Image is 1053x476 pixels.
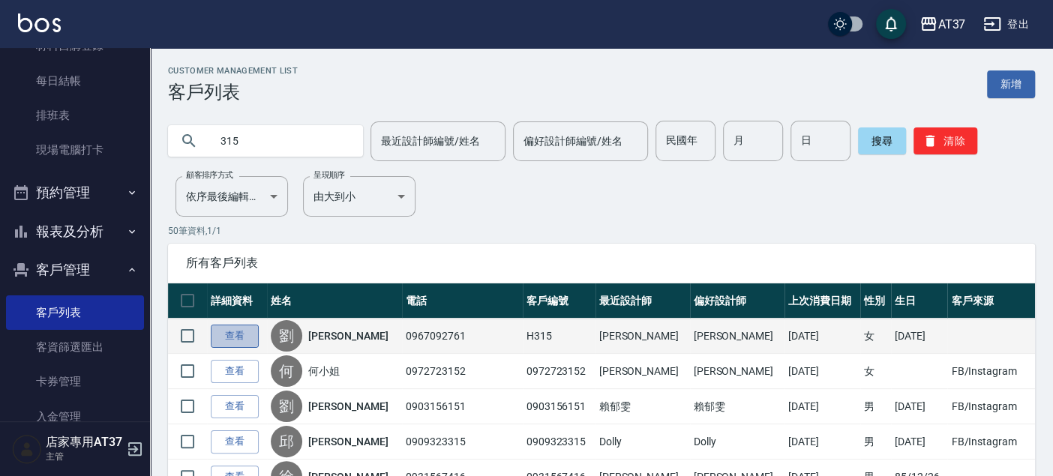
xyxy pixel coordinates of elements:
[210,121,351,161] input: 搜尋關鍵字
[690,319,784,354] td: [PERSON_NAME]
[523,319,595,354] td: H315
[947,389,1035,424] td: FB/Instagram
[303,176,415,217] div: 由大到小
[690,283,784,319] th: 偏好設計師
[175,176,288,217] div: 依序最後編輯時間
[6,98,144,133] a: 排班表
[987,70,1035,98] a: 新增
[308,364,340,379] a: 何小姐
[891,389,947,424] td: [DATE]
[977,10,1035,38] button: 登出
[595,283,690,319] th: 最近設計師
[313,169,345,181] label: 呈現順序
[271,320,302,352] div: 劉
[947,354,1035,389] td: FB/Instagram
[595,389,690,424] td: 賴郁雯
[523,424,595,460] td: 0909323315
[913,127,977,154] button: 清除
[308,434,388,449] a: [PERSON_NAME]
[6,295,144,330] a: 客戶列表
[784,389,860,424] td: [DATE]
[858,127,906,154] button: 搜尋
[308,399,388,414] a: [PERSON_NAME]
[308,328,388,343] a: [PERSON_NAME]
[860,389,891,424] td: 男
[6,133,144,167] a: 現場電腦打卡
[267,283,402,319] th: 姓名
[784,319,860,354] td: [DATE]
[402,354,522,389] td: 0972723152
[6,212,144,251] button: 報表及分析
[860,283,891,319] th: 性別
[186,169,233,181] label: 顧客排序方式
[402,424,522,460] td: 0909323315
[595,319,690,354] td: [PERSON_NAME]
[211,360,259,383] a: 查看
[402,389,522,424] td: 0903156151
[46,450,122,463] p: 主管
[168,66,298,76] h2: Customer Management List
[211,430,259,454] a: 查看
[937,15,965,34] div: AT37
[186,256,1017,271] span: 所有客戶列表
[523,354,595,389] td: 0972723152
[947,424,1035,460] td: FB/Instagram
[271,391,302,422] div: 劉
[690,389,784,424] td: 賴郁雯
[211,395,259,418] a: 查看
[402,283,522,319] th: 電話
[271,355,302,387] div: 何
[784,424,860,460] td: [DATE]
[6,250,144,289] button: 客戶管理
[211,325,259,348] a: 查看
[784,283,860,319] th: 上次消費日期
[595,424,690,460] td: Dolly
[6,330,144,364] a: 客資篩選匯出
[913,9,971,40] button: AT37
[891,424,947,460] td: [DATE]
[860,354,891,389] td: 女
[523,283,595,319] th: 客戶編號
[207,283,267,319] th: 詳細資料
[12,434,42,464] img: Person
[947,283,1035,319] th: 客戶來源
[891,319,947,354] td: [DATE]
[690,424,784,460] td: Dolly
[891,283,947,319] th: 生日
[271,426,302,457] div: 邱
[6,64,144,98] a: 每日結帳
[6,364,144,399] a: 卡券管理
[860,319,891,354] td: 女
[6,173,144,212] button: 預約管理
[168,82,298,103] h3: 客戶列表
[18,13,61,32] img: Logo
[6,400,144,434] a: 入金管理
[876,9,906,39] button: save
[860,424,891,460] td: 男
[690,354,784,389] td: [PERSON_NAME]
[523,389,595,424] td: 0903156151
[402,319,522,354] td: 0967092761
[595,354,690,389] td: [PERSON_NAME]
[168,224,1035,238] p: 50 筆資料, 1 / 1
[784,354,860,389] td: [DATE]
[46,435,122,450] h5: 店家專用AT37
